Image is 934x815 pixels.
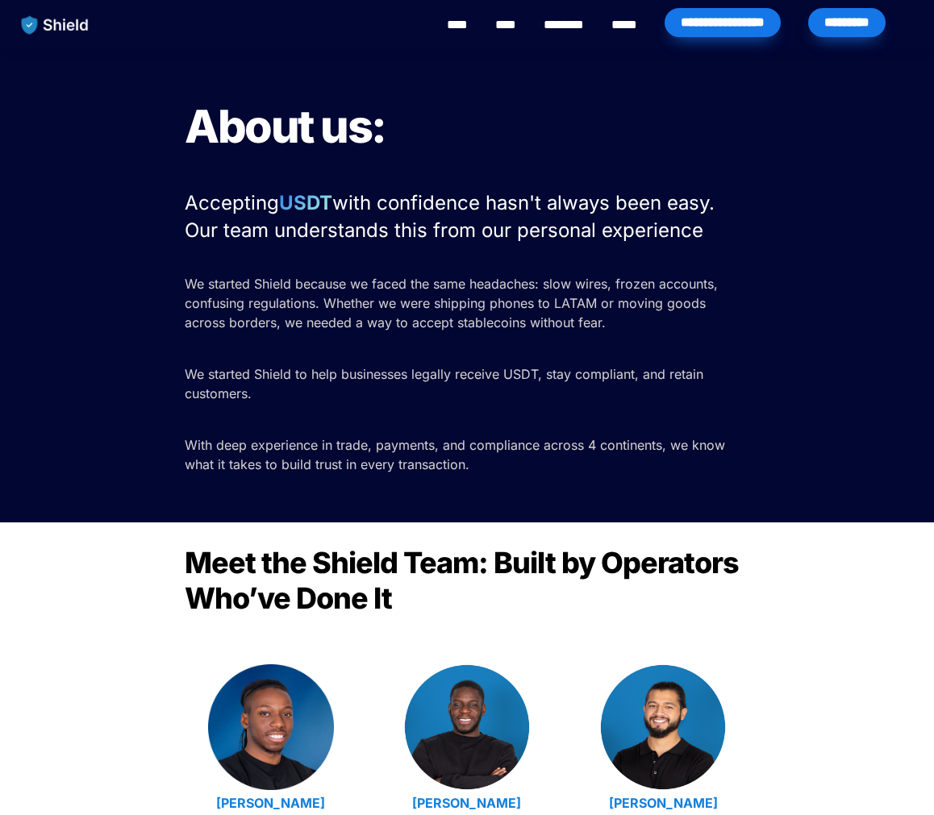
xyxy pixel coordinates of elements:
[185,191,720,242] span: with confidence hasn't always been easy. Our team understands this from our personal experience
[412,795,521,811] a: [PERSON_NAME]
[185,545,744,616] span: Meet the Shield Team: Built by Operators Who’ve Done It
[185,276,722,331] span: We started Shield because we faced the same headaches: slow wires, frozen accounts, confusing reg...
[14,8,97,42] img: website logo
[185,99,386,154] span: About us:
[216,795,325,811] a: [PERSON_NAME]
[185,191,279,214] span: Accepting
[185,366,707,401] span: We started Shield to help businesses legally receive USDT, stay compliant, and retain customers.
[185,437,729,472] span: With deep experience in trade, payments, and compliance across 4 continents, we know what it take...
[279,191,332,214] strong: USDT
[609,795,718,811] a: [PERSON_NAME]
